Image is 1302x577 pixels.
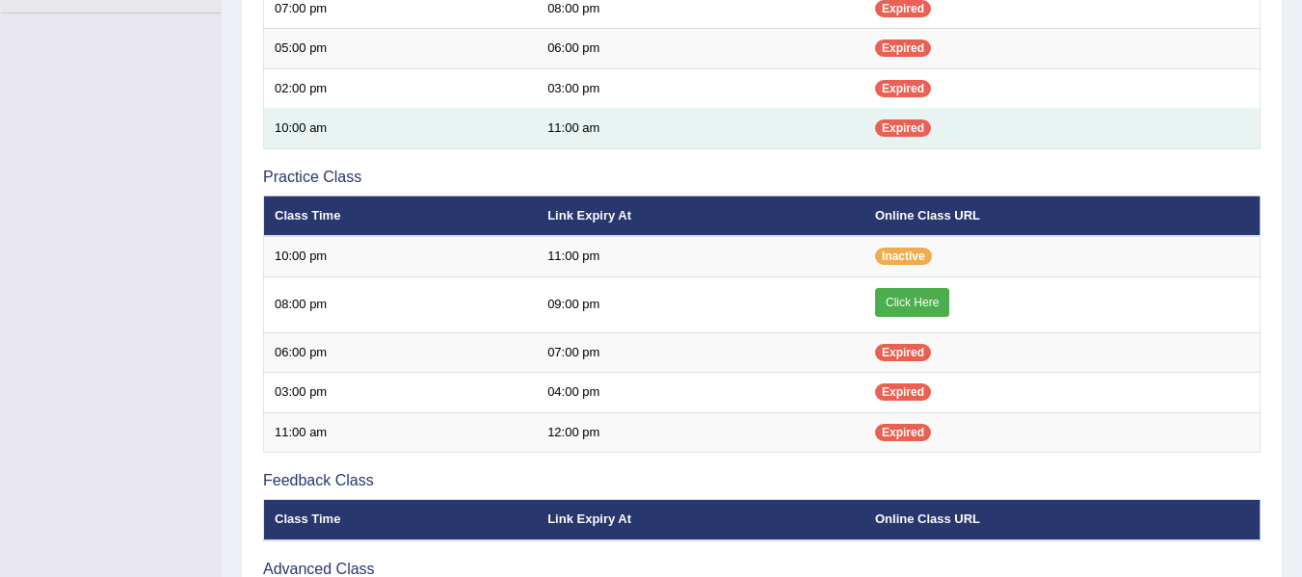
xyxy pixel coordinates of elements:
[864,500,1261,540] th: Online Class URL
[264,276,538,332] td: 08:00 pm
[263,472,1261,489] h3: Feedback Class
[263,169,1261,186] h3: Practice Class
[875,288,949,317] a: Click Here
[264,196,538,236] th: Class Time
[264,332,538,373] td: 06:00 pm
[537,332,864,373] td: 07:00 pm
[537,236,864,276] td: 11:00 pm
[875,39,931,57] span: Expired
[875,248,932,265] span: Inactive
[864,196,1261,236] th: Online Class URL
[537,29,864,69] td: 06:00 pm
[875,119,931,137] span: Expired
[875,383,931,401] span: Expired
[875,80,931,97] span: Expired
[875,424,931,441] span: Expired
[537,412,864,453] td: 12:00 pm
[537,500,864,540] th: Link Expiry At
[264,29,538,69] td: 05:00 pm
[264,500,538,540] th: Class Time
[537,276,864,332] td: 09:00 pm
[264,109,538,149] td: 10:00 am
[875,344,931,361] span: Expired
[537,196,864,236] th: Link Expiry At
[537,68,864,109] td: 03:00 pm
[537,109,864,149] td: 11:00 am
[264,236,538,276] td: 10:00 pm
[264,373,538,413] td: 03:00 pm
[264,412,538,453] td: 11:00 am
[537,373,864,413] td: 04:00 pm
[264,68,538,109] td: 02:00 pm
